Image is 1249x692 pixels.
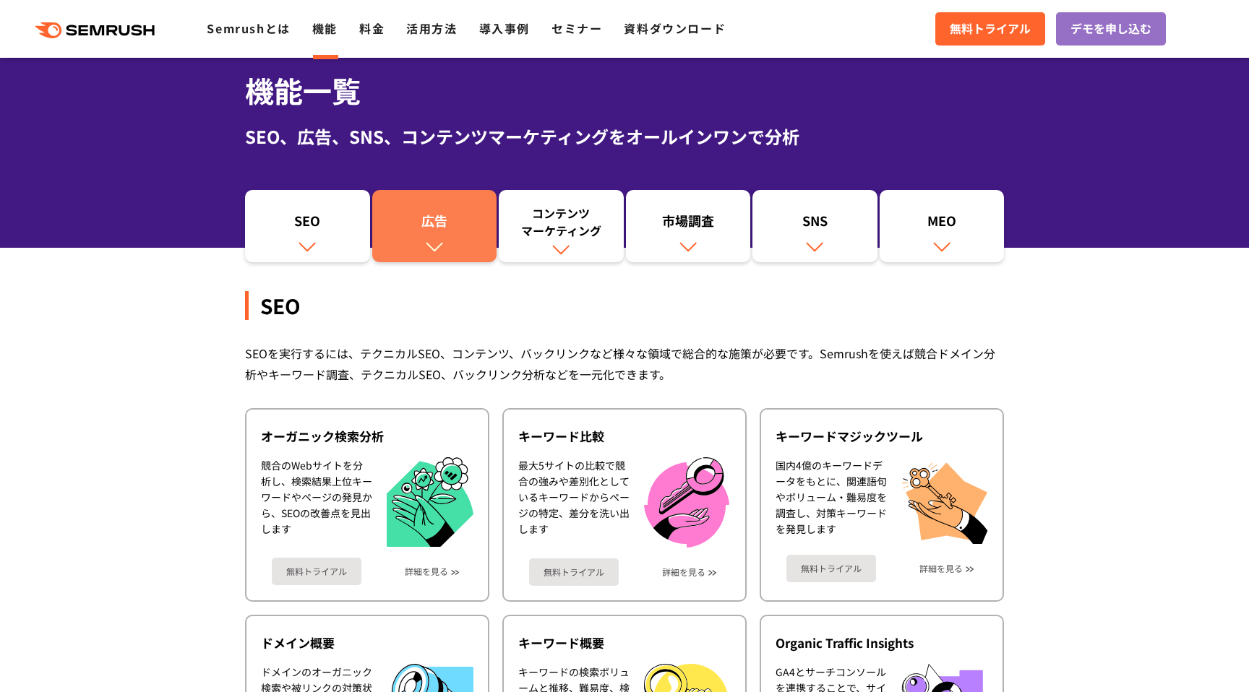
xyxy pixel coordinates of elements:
[662,567,705,577] a: 詳細を見る
[387,457,473,548] img: オーガニック検索分析
[518,428,731,445] div: キーワード比較
[518,634,731,652] div: キーワード概要
[379,212,490,236] div: 広告
[950,20,1031,38] span: 無料トライアル
[887,212,997,236] div: MEO
[776,457,887,544] div: 国内4億のキーワードデータをもとに、関連語句やボリューム・難易度を調査し、対策キーワードを発見します
[1056,12,1166,46] a: デモを申し込む
[312,20,338,37] a: 機能
[644,457,729,548] img: キーワード比較
[245,69,1004,112] h1: 機能一覧
[633,212,744,236] div: 市場調査
[272,558,361,585] a: 無料トライアル
[261,457,372,548] div: 競合のWebサイトを分析し、検索結果上位キーワードやページの発見から、SEOの改善点を見出します
[919,563,963,574] a: 詳細を見る
[499,190,624,262] a: コンテンツマーケティング
[479,20,530,37] a: 導入事例
[245,124,1004,150] div: SEO、広告、SNS、コンテンツマーケティングをオールインワンで分析
[518,457,630,548] div: 最大5サイトの比較で競合の強みや差別化としているキーワードからページの特定、差分を洗い出します
[406,20,457,37] a: 活用方法
[506,204,617,239] div: コンテンツ マーケティング
[752,190,877,262] a: SNS
[776,428,988,445] div: キーワードマジックツール
[261,428,473,445] div: オーガニック検索分析
[245,343,1004,385] div: SEOを実行するには、テクニカルSEO、コンテンツ、バックリンクなど様々な領域で総合的な施策が必要です。Semrushを使えば競合ドメイン分析やキーワード調査、テクニカルSEO、バックリンク分析...
[372,190,497,262] a: 広告
[935,12,1045,46] a: 無料トライアル
[359,20,385,37] a: 料金
[624,20,726,37] a: 資料ダウンロード
[786,555,876,582] a: 無料トライアル
[207,20,290,37] a: Semrushとは
[252,212,363,236] div: SEO
[245,190,370,262] a: SEO
[901,457,988,544] img: キーワードマジックツール
[529,558,619,586] a: 無料トライアル
[1070,20,1151,38] span: デモを申し込む
[626,190,751,262] a: 市場調査
[880,190,1005,262] a: MEO
[760,212,870,236] div: SNS
[776,634,988,652] div: Organic Traffic Insights
[245,291,1004,320] div: SEO
[551,20,602,37] a: セミナー
[405,566,448,576] a: 詳細を見る
[261,634,473,652] div: ドメイン概要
